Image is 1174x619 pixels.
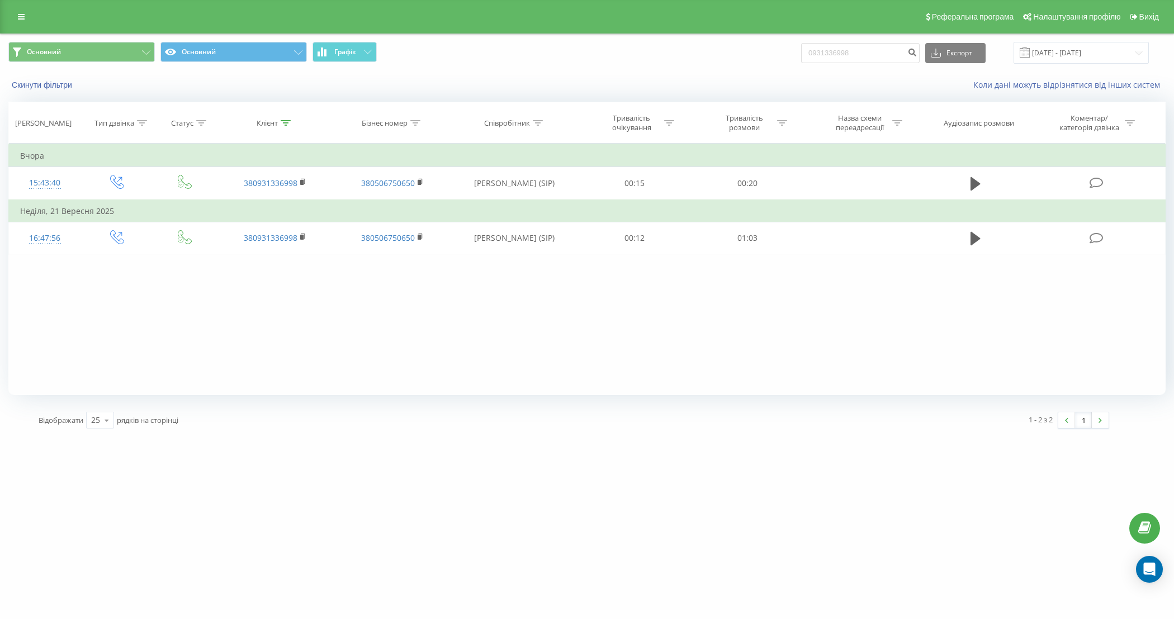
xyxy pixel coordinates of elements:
[451,222,577,254] td: [PERSON_NAME] (SIP)
[9,200,1166,222] td: Неділя, 21 Вересня 2025
[171,118,193,128] div: Статус
[313,42,377,62] button: Графік
[27,47,61,56] span: Основний
[94,118,134,128] div: Тип дзвінка
[1057,113,1122,132] div: Коментар/категорія дзвінка
[932,12,1014,21] span: Реферальна програма
[20,172,70,194] div: 15:43:40
[361,178,415,188] a: 380506750650
[257,118,278,128] div: Клієнт
[484,118,530,128] div: Співробітник
[1029,414,1053,425] div: 1 - 2 з 2
[334,48,356,56] span: Графік
[1033,12,1120,21] span: Налаштування профілю
[1139,12,1159,21] span: Вихід
[1075,412,1092,428] a: 1
[451,167,577,200] td: [PERSON_NAME] (SIP)
[944,118,1014,128] div: Аудіозапис розмови
[830,113,889,132] div: Назва схеми переадресації
[244,232,297,243] a: 380931336998
[244,178,297,188] a: 380931336998
[160,42,307,62] button: Основний
[15,118,72,128] div: [PERSON_NAME]
[20,227,70,249] div: 16:47:56
[1136,556,1163,583] div: Open Intercom Messenger
[691,222,804,254] td: 01:03
[801,43,920,63] input: Пошук за номером
[925,43,986,63] button: Експорт
[8,42,155,62] button: Основний
[973,79,1166,90] a: Коли дані можуть відрізнятися вiд інших систем
[578,167,691,200] td: 00:15
[91,415,100,426] div: 25
[9,145,1166,167] td: Вчора
[8,80,78,90] button: Скинути фільтри
[39,415,83,425] span: Відображати
[117,415,178,425] span: рядків на сторінці
[714,113,774,132] div: Тривалість розмови
[362,118,408,128] div: Бізнес номер
[691,167,804,200] td: 00:20
[578,222,691,254] td: 00:12
[361,232,415,243] a: 380506750650
[602,113,661,132] div: Тривалість очікування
